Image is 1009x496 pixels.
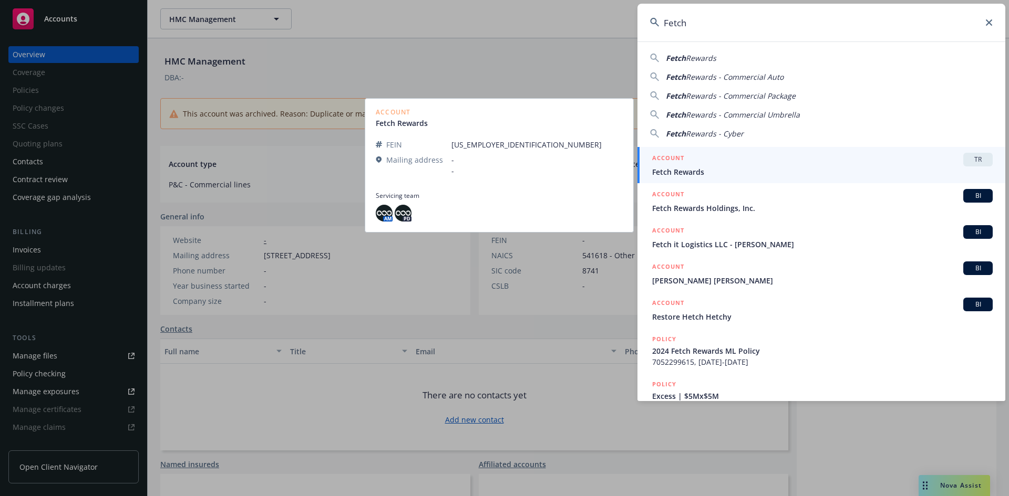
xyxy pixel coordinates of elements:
a: POLICYExcess | $5Mx$5M [637,373,1005,418]
h5: ACCOUNT [652,153,684,165]
span: [PERSON_NAME] [PERSON_NAME] [652,275,993,286]
span: Restore Hetch Hetchy [652,311,993,322]
h5: ACCOUNT [652,189,684,202]
h5: ACCOUNT [652,261,684,274]
a: ACCOUNTBI[PERSON_NAME] [PERSON_NAME] [637,256,1005,292]
span: BI [967,191,989,200]
span: Fetch [666,53,686,63]
span: Excess | $5Mx$5M [652,391,993,402]
span: Fetch [666,72,686,82]
span: 7052299615, [DATE]-[DATE] [652,356,993,367]
span: Fetch [666,91,686,101]
span: 2024 Fetch Rewards ML Policy [652,345,993,356]
span: Fetch [666,129,686,139]
a: ACCOUNTBIRestore Hetch Hetchy [637,292,1005,328]
span: Rewards - Commercial Auto [686,72,784,82]
a: POLICY2024 Fetch Rewards ML Policy7052299615, [DATE]-[DATE] [637,328,1005,373]
span: BI [967,227,989,237]
span: Rewards - Cyber [686,129,744,139]
h5: ACCOUNT [652,225,684,238]
h5: POLICY [652,334,676,344]
span: TR [967,155,989,164]
h5: ACCOUNT [652,298,684,310]
span: Fetch Rewards Holdings, Inc. [652,203,993,214]
a: ACCOUNTTRFetch Rewards [637,147,1005,183]
span: Rewards - Commercial Package [686,91,796,101]
span: Rewards - Commercial Umbrella [686,110,800,120]
span: BI [967,263,989,273]
input: Search... [637,4,1005,41]
span: BI [967,300,989,309]
span: Fetch Rewards [652,166,993,177]
span: Fetch it Logistics LLC - [PERSON_NAME] [652,239,993,250]
h5: POLICY [652,379,676,389]
a: ACCOUNTBIFetch it Logistics LLC - [PERSON_NAME] [637,219,1005,256]
span: Fetch [666,110,686,120]
span: Rewards [686,53,716,63]
a: ACCOUNTBIFetch Rewards Holdings, Inc. [637,183,1005,219]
